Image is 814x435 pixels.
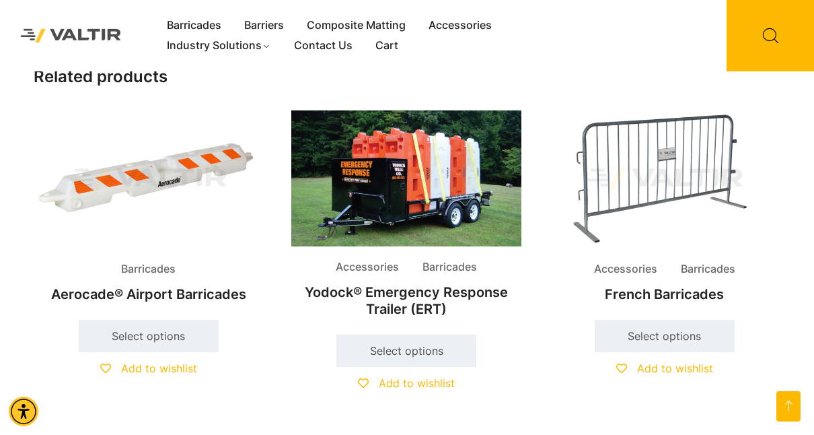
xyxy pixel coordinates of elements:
span: Accessories [584,259,667,279]
div: Accessibility Menu [9,397,38,426]
a: Accessories [417,15,503,36]
a: Barricades [155,15,233,36]
a: Cart [364,36,410,56]
a: Add to wishlist [616,362,713,375]
h2: Yodock® Emergency Response Trailer (ERT) [291,277,521,323]
a: Select options for “French Barricades” [595,320,735,352]
h2: French Barricades [550,279,779,309]
img: Accessories [291,110,521,247]
a: Accessories BarricadesYodock® Emergency Response Trailer (ERT) [291,110,521,324]
a: Select options for “Yodock® Emergency Response Trailer (ERT)” [336,335,476,367]
h2: Aerocade® Airport Barricades [34,279,263,309]
img: Accessories [550,110,779,248]
span: Add to wishlist [637,362,713,375]
a: Contact Us [283,36,364,56]
img: Valtir Rentals [10,18,132,53]
a: Composite Matting [295,15,417,36]
span: Barricades [671,259,745,279]
a: Select options for “Aerocade® Airport Barricades” [79,320,219,352]
span: Accessories [326,257,409,277]
h2: Related products [34,67,780,87]
a: Add to wishlist [358,376,455,390]
a: Open this option [776,391,801,422]
img: Barricades [34,110,263,248]
a: Accessories BarricadesFrench Barricades [550,110,779,309]
a: BarricadesAerocade® Airport Barricades [34,110,263,309]
span: Add to wishlist [121,362,197,375]
a: Add to wishlist [100,362,197,375]
a: Barriers [233,15,295,36]
span: Add to wishlist [379,376,455,390]
span: Barricades [412,257,487,277]
a: Industry Solutions [155,36,283,56]
span: Barricades [111,259,186,279]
